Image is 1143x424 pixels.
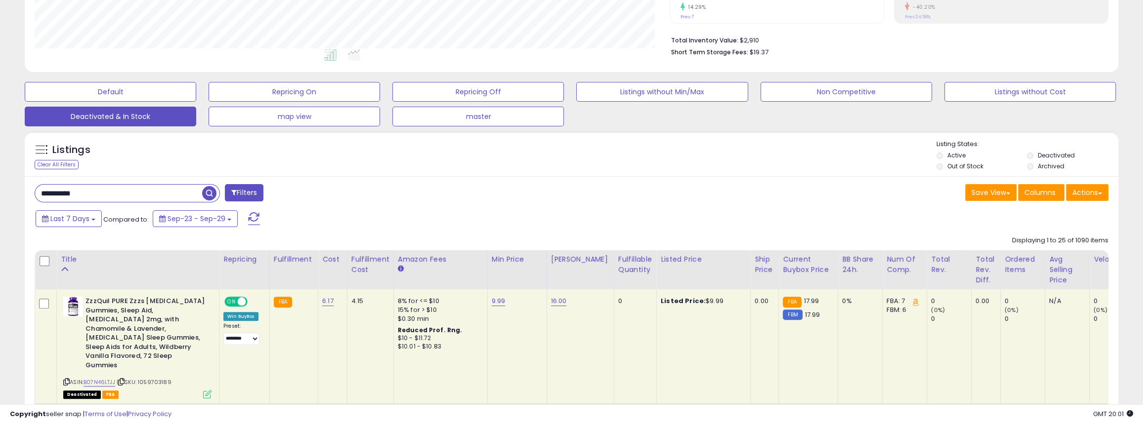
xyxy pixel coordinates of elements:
small: 14.29% [685,3,706,11]
div: FBM: 6 [887,306,919,314]
label: Deactivated [1038,151,1075,159]
span: FBA [102,390,119,399]
div: 0.00 [755,297,771,306]
button: Listings without Min/Max [576,82,748,102]
img: 41JGy0kc2QL._SL40_.jpg [63,297,83,316]
span: Last 7 Days [50,214,89,224]
div: 4.15 [351,297,386,306]
button: Actions [1066,184,1108,201]
span: All listings that are unavailable for purchase on Amazon for any reason other than out-of-stock [63,390,101,399]
b: Total Inventory Value: [671,36,738,44]
div: $0.30 min [398,314,480,323]
div: 15% for > $10 [398,306,480,314]
span: | SKU: 1059703189 [117,378,171,386]
small: (0%) [931,306,945,314]
small: Prev: 7 [680,14,694,20]
div: Repricing [223,254,265,265]
div: $9.99 [661,297,743,306]
div: 8% for <= $10 [398,297,480,306]
small: (0%) [1005,306,1018,314]
div: Num of Comp. [887,254,923,275]
button: Non Competitive [761,82,932,102]
label: Archived [1038,162,1064,170]
div: 0 [1094,314,1134,323]
div: $10.01 - $10.83 [398,343,480,351]
div: 0 [931,297,971,306]
b: Short Term Storage Fees: [671,48,748,56]
div: 0 [1005,314,1045,323]
button: Repricing Off [392,82,564,102]
a: 16.00 [551,296,567,306]
small: -40.20% [909,3,935,11]
small: FBA [274,297,292,308]
b: ZzzQuil PURE Zzzs [MEDICAL_DATA] Gummies, Sleep Aid, [MEDICAL_DATA] 2mg, with Chamomile & Lavende... [85,297,206,373]
div: Listed Price [661,254,746,265]
div: Displaying 1 to 25 of 1090 items [1012,236,1108,245]
span: $19.37 [750,47,768,57]
span: ON [225,298,238,306]
div: FBA: 7 [887,297,919,306]
div: 0 [618,297,649,306]
div: Avg Selling Price [1049,254,1085,285]
span: 17.99 [805,310,820,319]
div: Cost [322,254,343,265]
span: Columns [1024,188,1056,197]
div: Velocity [1094,254,1130,265]
span: Sep-23 - Sep-29 [168,214,225,224]
button: Columns [1018,184,1064,201]
div: 0.00 [975,297,993,306]
button: Listings without Cost [944,82,1116,102]
div: Amazon Fees [398,254,483,265]
button: Last 7 Days [36,210,102,227]
button: Save View [965,184,1016,201]
a: 6.17 [322,296,334,306]
b: Listed Price: [661,296,706,306]
a: B07N46LTJJ [84,378,115,386]
div: 0 [1005,297,1045,306]
a: Terms of Use [85,409,127,419]
button: Default [25,82,196,102]
div: BB Share 24h. [842,254,878,275]
small: Amazon Fees. [398,265,404,273]
button: master [392,107,564,126]
span: Compared to: [103,215,149,224]
small: FBA [783,297,801,308]
div: 0% [842,297,875,306]
div: N/A [1049,297,1082,306]
div: Total Rev. [931,254,967,275]
div: Title [61,254,215,265]
span: 17.99 [804,296,819,306]
div: Ordered Items [1005,254,1041,275]
a: Privacy Policy [128,409,171,419]
strong: Copyright [10,409,46,419]
span: 2025-10-7 20:01 GMT [1093,409,1133,419]
div: Min Price [492,254,543,265]
div: Fulfillment Cost [351,254,389,275]
div: Fulfillable Quantity [618,254,652,275]
div: Win BuyBox [223,312,258,321]
div: Clear All Filters [35,160,79,169]
div: [PERSON_NAME] [551,254,610,265]
small: FBM [783,309,802,320]
a: 9.99 [492,296,506,306]
button: Filters [225,184,263,201]
div: Current Buybox Price [783,254,834,275]
button: Repricing On [209,82,380,102]
div: 0 [931,314,971,323]
small: Prev: 24.58% [905,14,931,20]
button: map view [209,107,380,126]
div: Preset: [223,323,262,345]
span: OFF [246,298,262,306]
button: Sep-23 - Sep-29 [153,210,238,227]
label: Out of Stock [947,162,983,170]
li: $2,910 [671,34,1101,45]
div: Total Rev. Diff. [975,254,996,285]
b: Reduced Prof. Rng. [398,326,463,334]
div: Ship Price [755,254,774,275]
div: $10 - $11.72 [398,334,480,343]
h5: Listings [52,143,90,157]
div: 0 [1094,297,1134,306]
div: seller snap | | [10,410,171,419]
small: (0%) [1094,306,1107,314]
p: Listing States: [936,140,1118,149]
